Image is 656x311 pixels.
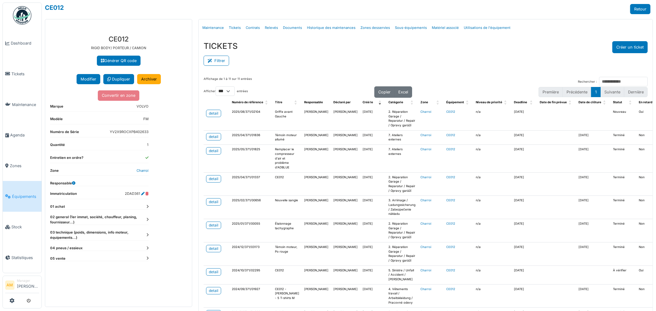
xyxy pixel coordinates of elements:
[610,242,636,266] td: Terminé
[232,100,263,104] span: Numéro de référence
[504,98,508,107] span: Niveau de priorité: Activate to sort
[331,130,360,144] td: [PERSON_NAME]
[610,107,636,130] td: Nouveau
[420,245,431,249] a: Charroi
[420,148,431,151] a: Charroi
[272,242,302,266] td: Témoin moteur, Po rouge
[302,130,331,144] td: [PERSON_NAME]
[374,86,395,98] button: Copier
[511,130,537,144] td: [DATE]
[3,89,42,120] a: Maintenance
[392,21,429,35] a: Sous-équipements
[3,28,42,59] a: Dashboard
[388,100,403,104] span: Catégorie
[275,100,282,104] span: Titre
[511,145,537,172] td: [DATE]
[511,284,537,308] td: [DATE]
[363,100,373,104] span: Créé le
[411,98,414,107] span: Catégorie: Activate to sort
[446,269,455,272] a: CE012
[204,56,229,66] button: Filtrer
[229,242,272,266] td: 2024/12/371/03173
[143,116,149,122] dd: FM
[386,284,418,308] td: 4. Vêtements travail / Arbeitskleidung / Pracovné odevy
[17,278,39,283] div: Manager
[473,145,511,172] td: n/a
[576,145,610,172] td: [DATE]
[576,196,610,219] td: [DATE]
[10,132,39,138] span: Agenda
[302,266,331,284] td: [PERSON_NAME]
[204,77,252,86] div: Affichage de 1 à 11 sur 11 entrées
[473,130,511,144] td: n/a
[591,87,601,97] button: 1
[446,148,455,151] a: CE012
[200,21,226,35] a: Maintenance
[50,168,59,176] dt: Zone
[226,21,243,35] a: Tickets
[206,245,221,252] a: detail
[420,100,428,104] span: Zone
[304,100,323,104] span: Responsable
[610,266,636,284] td: À vérifier
[610,284,636,308] td: Terminé
[50,142,65,150] dt: Quantité
[229,284,272,308] td: 2024/09/371/01927
[420,269,431,272] a: Charroi
[331,266,360,284] td: [PERSON_NAME]
[473,242,511,266] td: n/a
[473,172,511,196] td: n/a
[97,56,141,66] a: Générer QR code
[420,199,431,202] a: Charroi
[50,246,149,251] dt: 04 pneus / essieux
[125,191,149,196] dd: 2DAD361
[610,145,636,172] td: Terminé
[50,155,83,163] dt: Entretien en ordre?
[209,288,218,293] div: detail
[45,4,64,11] a: CE012
[204,41,238,51] h3: TICKETS
[50,191,77,199] dt: Immatriculation
[3,212,42,242] a: Stock
[50,230,149,240] dt: 03 technique (poids, dimensions, info moteur, équipements...)
[50,129,79,137] dt: Numéro de Série
[511,196,537,219] td: [DATE]
[11,71,39,77] span: Tickets
[446,110,455,113] a: CE012
[420,110,431,113] a: Charroi
[262,21,280,35] a: Relevés
[5,278,39,293] a: AM Manager[PERSON_NAME]
[511,266,537,284] td: [DATE]
[386,219,418,242] td: 2. Réparation Garage / Reparatur / Repair / Opravy garáží
[461,21,513,35] a: Utilisations de l'équipement
[229,266,272,284] td: 2024/10/371/02295
[216,86,235,96] select: Afficherentrées
[3,181,42,212] a: Équipements
[360,284,386,308] td: [DATE]
[360,242,386,266] td: [DATE]
[358,21,392,35] a: Zones desservies
[302,172,331,196] td: [PERSON_NAME]
[569,98,572,107] span: Date de fin prévue: Activate to sort
[3,151,42,181] a: Zones
[331,172,360,196] td: [PERSON_NAME]
[446,133,455,137] a: CE012
[209,222,218,228] div: detail
[50,215,149,225] dt: 02 general (1er immat, société, chauffeur, planing, fournisseur...)
[272,219,302,242] td: Étalonnage tachygraphe
[398,90,408,94] span: Excel
[77,74,100,84] button: Modifier
[13,6,31,25] img: Badge_color-CXgf-gQk.svg
[331,242,360,266] td: [PERSON_NAME]
[209,246,218,251] div: detail
[302,284,331,308] td: [PERSON_NAME]
[243,21,262,35] a: Contrats
[137,168,149,173] a: Charroi
[272,266,302,284] td: CE012
[50,181,75,186] dt: Responsable
[103,74,134,84] a: Dupliquer
[360,145,386,172] td: [DATE]
[50,116,63,124] dt: Modèle
[110,129,149,135] dd: YV2X9ROCXPB402633
[331,284,360,308] td: [PERSON_NAME]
